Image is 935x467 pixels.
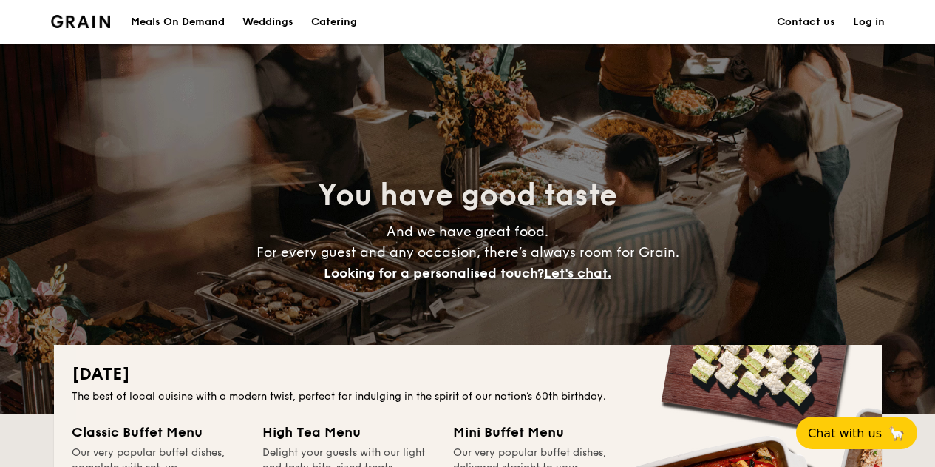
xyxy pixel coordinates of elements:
[51,15,111,28] img: Grain
[796,417,917,449] button: Chat with us🦙
[888,425,905,442] span: 🦙
[256,224,679,281] span: And we have great food. For every guest and any occasion, there’s always room for Grain.
[808,426,882,440] span: Chat with us
[51,15,111,28] a: Logotype
[72,422,245,443] div: Classic Buffet Menu
[324,265,544,281] span: Looking for a personalised touch?
[544,265,611,281] span: Let's chat.
[72,389,864,404] div: The best of local cuisine with a modern twist, perfect for indulging in the spirit of our nation’...
[262,422,435,443] div: High Tea Menu
[453,422,626,443] div: Mini Buffet Menu
[318,178,617,213] span: You have good taste
[72,363,864,386] h2: [DATE]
